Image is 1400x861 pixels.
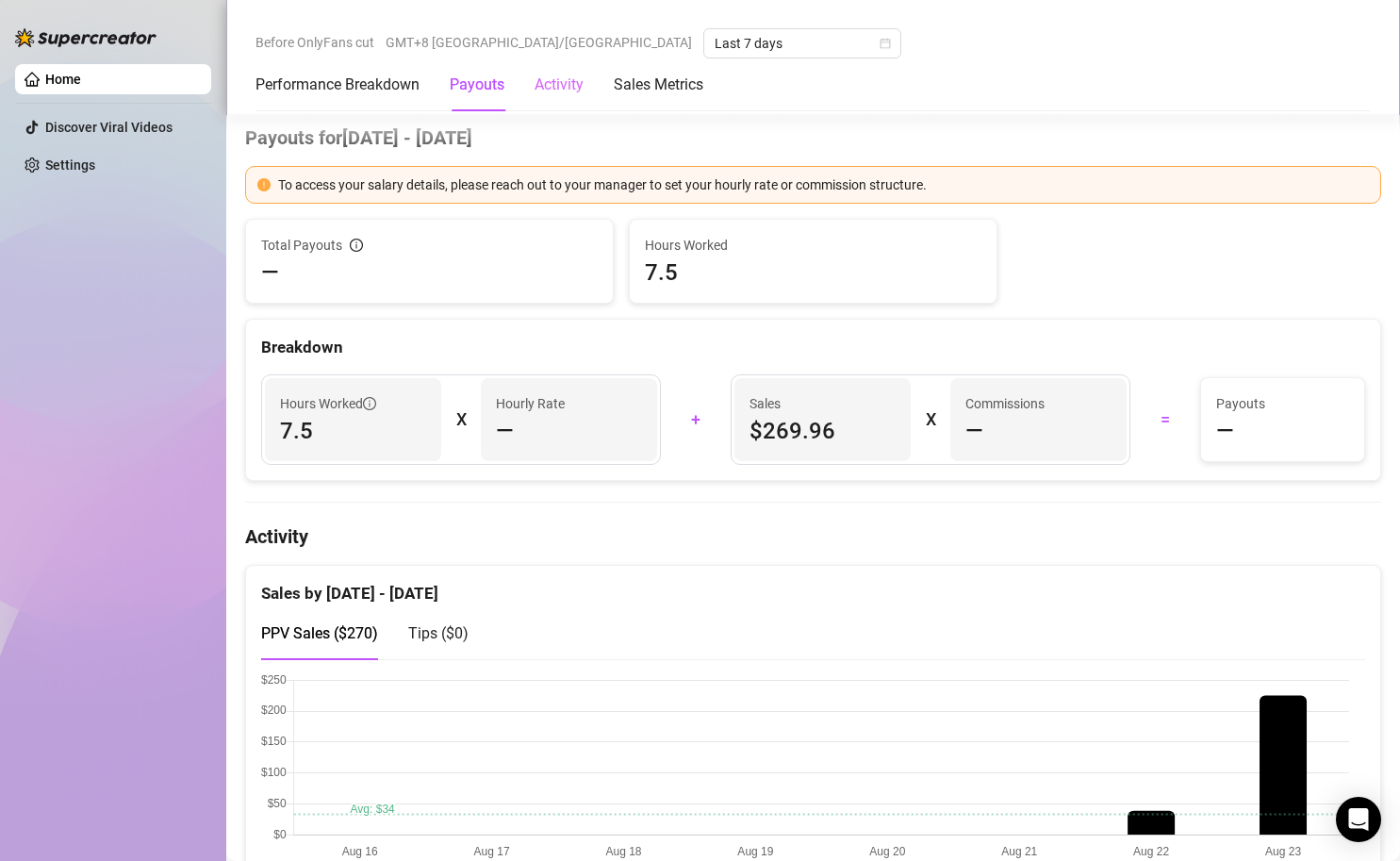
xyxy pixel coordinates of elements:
[456,405,466,435] div: X
[280,416,426,446] span: 7.5
[386,28,692,57] span: GMT+8 [GEOGRAPHIC_DATA]/[GEOGRAPHIC_DATA]
[926,405,935,435] div: X
[749,393,896,414] span: Sales
[715,29,890,58] span: Last 7 days
[1216,416,1234,446] span: —
[45,157,95,173] a: Settings
[261,566,1365,606] div: Sales by [DATE] - [DATE]
[350,239,363,252] span: info-circle
[645,257,981,288] span: 7.5
[535,74,584,96] div: Activity
[1336,797,1381,842] div: Open Intercom Messenger
[261,235,342,256] span: Total Payouts
[363,397,376,410] span: info-circle
[261,624,378,642] span: PPV Sales ( $270 )
[880,38,891,49] span: calendar
[261,257,279,288] span: —
[496,393,565,414] article: Hourly Rate
[257,178,271,191] span: exclamation-circle
[245,124,1381,151] h4: Payouts for [DATE] - [DATE]
[1142,405,1189,435] div: =
[614,74,703,96] div: Sales Metrics
[45,72,81,87] a: Home
[261,335,1365,360] div: Breakdown
[672,405,719,435] div: +
[450,74,504,96] div: Payouts
[45,120,173,135] a: Discover Viral Videos
[278,174,1369,195] div: To access your salary details, please reach out to your manager to set your hourly rate or commis...
[255,28,374,57] span: Before OnlyFans cut
[965,416,983,446] span: —
[408,624,469,642] span: Tips ( $0 )
[645,235,981,256] span: Hours Worked
[965,393,1045,414] article: Commissions
[496,416,514,446] span: —
[749,416,896,446] span: $269.96
[1216,393,1349,414] span: Payouts
[15,28,156,47] img: logo-BBDzfeDw.svg
[255,74,420,96] div: Performance Breakdown
[245,523,1381,550] h4: Activity
[280,393,376,414] span: Hours Worked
